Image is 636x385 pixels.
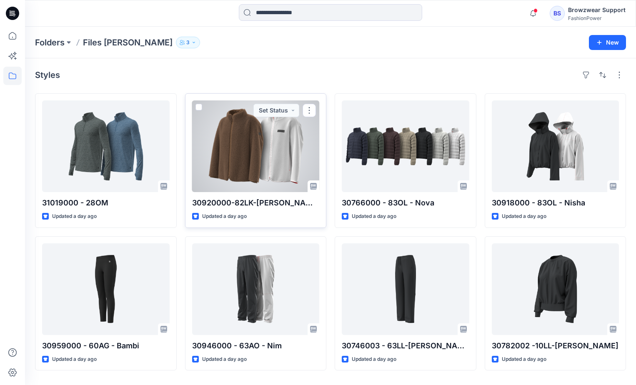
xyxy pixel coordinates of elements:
[35,37,65,48] a: Folders
[83,37,173,48] p: Files [PERSON_NAME]
[176,37,200,48] button: 3
[202,212,247,221] p: Updated a day ago
[192,197,320,209] p: 30920000-82LK-[PERSON_NAME]
[502,355,546,364] p: Updated a day ago
[52,355,97,364] p: Updated a day ago
[492,197,619,209] p: 30918000 - 83OL - Nisha
[42,340,170,352] p: 30959000 - 60AG - Bambi
[589,35,626,50] button: New
[42,243,170,335] a: 30959000 - 60AG - Bambi
[342,100,469,192] a: 30766000 - 83OL - Nova
[352,212,396,221] p: Updated a day ago
[52,212,97,221] p: Updated a day ago
[568,5,626,15] div: Browzwear Support
[352,355,396,364] p: Updated a day ago
[342,243,469,335] a: 30746003 - 63LL-Lola
[42,100,170,192] a: 31019000 - 28OM
[186,38,190,47] p: 3
[192,243,320,335] a: 30946000 - 63AO - Nim
[502,212,546,221] p: Updated a day ago
[42,197,170,209] p: 31019000 - 28OM
[550,6,565,21] div: BS
[342,197,469,209] p: 30766000 - 83OL - Nova
[568,15,626,21] div: FashionPower
[342,340,469,352] p: 30746003 - 63LL-[PERSON_NAME]
[202,355,247,364] p: Updated a day ago
[492,100,619,192] a: 30918000 - 83OL - Nisha
[492,243,619,335] a: 30782002 -10LL-Maggie
[492,340,619,352] p: 30782002 -10LL-[PERSON_NAME]
[35,70,60,80] h4: Styles
[192,340,320,352] p: 30946000 - 63AO - Nim
[192,100,320,192] a: 30920000-82LK-Carmen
